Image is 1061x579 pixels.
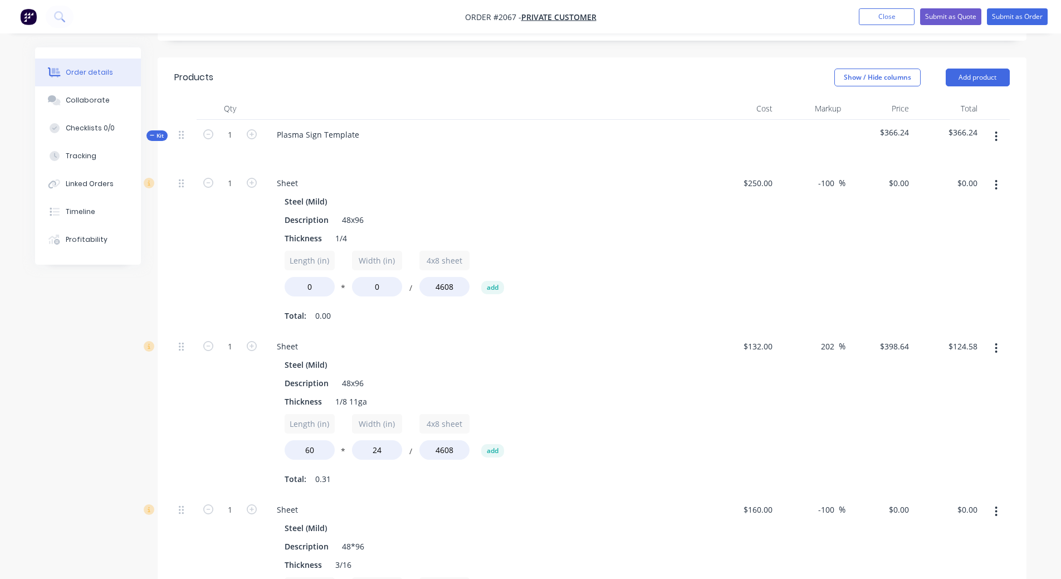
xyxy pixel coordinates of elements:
button: Submit as Quote [920,8,981,25]
button: Linked Orders [35,170,141,198]
div: Total [913,98,982,120]
div: Cost [709,98,778,120]
button: Add product [946,69,1010,86]
button: / [405,286,416,294]
button: Submit as Order [987,8,1048,25]
button: add [481,444,504,458]
input: Value [352,440,402,460]
div: Description [280,212,333,228]
div: 1/4 [331,230,351,246]
input: Label [352,414,402,434]
input: Label [419,251,470,270]
input: Value [285,440,335,460]
input: Value [352,277,402,296]
button: / [405,449,416,458]
div: Timeline [66,207,95,217]
span: % [839,177,845,189]
span: % [839,340,845,353]
button: add [481,281,504,294]
div: 48*96 [338,538,369,554]
div: Description [280,375,333,391]
input: Label [285,414,335,434]
img: Factory [20,8,37,25]
span: 0.00 [315,310,331,322]
button: Checklists 0/0 [35,114,141,142]
input: Value [285,277,335,296]
input: Label [352,251,402,270]
div: Steel (Mild) [285,193,331,210]
div: Description [280,538,333,554]
div: Sheet [268,338,307,354]
button: Timeline [35,198,141,226]
div: Collaborate [66,95,110,105]
div: Price [845,98,914,120]
div: Sheet [268,502,307,518]
div: Products [174,71,213,84]
div: Linked Orders [66,179,114,189]
div: Profitability [66,235,107,245]
span: % [839,503,845,516]
button: Tracking [35,142,141,170]
input: Label [419,414,470,434]
span: Total: [285,310,306,322]
div: Order details [66,67,113,77]
div: 48x96 [338,212,368,228]
input: Value [419,277,470,296]
span: Order #2067 - [465,12,521,22]
div: Thickness [280,557,326,573]
div: Steel (Mild) [285,520,331,536]
div: Thickness [280,230,326,246]
div: 1/8 11ga [331,393,371,410]
button: Order details [35,59,141,86]
button: Profitability [35,226,141,254]
div: Checklists 0/0 [66,123,115,133]
input: Label [285,251,335,270]
div: 3/16 [331,557,356,573]
span: Total: [285,473,306,485]
span: 0.31 [315,473,331,485]
div: Plasma Sign Template [268,126,368,143]
div: Thickness [280,393,326,410]
div: Markup [777,98,845,120]
button: Collaborate [35,86,141,114]
span: $366.24 [918,126,977,138]
div: 48x96 [338,375,368,391]
span: Kit [150,132,164,140]
a: Private Customer [521,12,596,22]
div: Steel (Mild) [285,357,331,373]
button: Close [859,8,915,25]
div: Sheet [268,175,307,191]
div: Tracking [66,151,96,161]
span: $366.24 [850,126,910,138]
div: Qty [197,98,263,120]
button: Kit [146,130,168,141]
input: Value [419,440,470,460]
button: Show / Hide columns [834,69,921,86]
